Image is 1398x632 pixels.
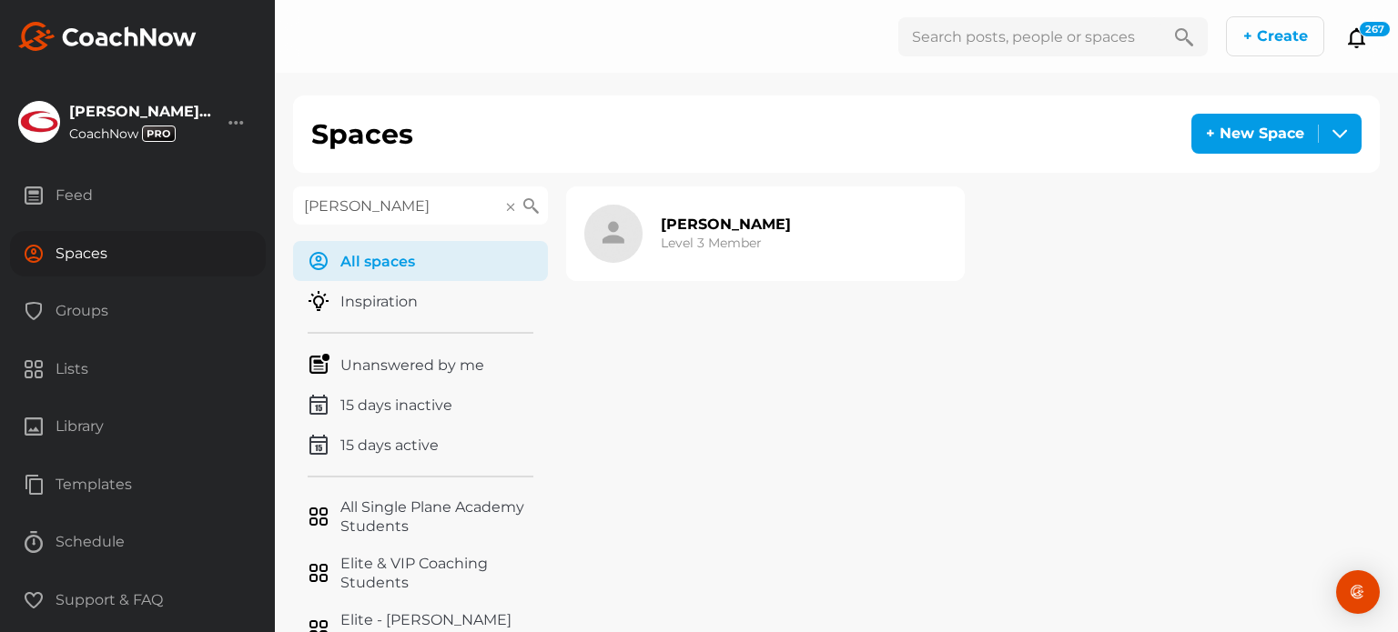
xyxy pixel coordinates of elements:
a: Feed [9,173,266,231]
a: Schedule [9,519,266,577]
img: menuIcon [308,250,329,272]
a: Library [9,404,266,462]
input: Search spaces... [293,186,548,225]
p: All Single Plane Academy Students [340,497,533,536]
div: 267 [1359,21,1391,37]
div: + New Space [1192,115,1318,153]
p: Inspiration [340,292,418,311]
img: menuIcon [308,506,329,527]
div: Groups [10,288,266,334]
img: menuIcon [308,562,329,584]
div: Support & FAQ [10,577,266,623]
div: CoachNow [69,125,215,142]
button: 267 [1346,26,1368,49]
div: Library [10,404,266,449]
img: icon [584,205,643,263]
h1: Spaces [311,114,413,155]
a: Spaces [9,231,266,289]
img: menuIcon [308,354,329,376]
p: Elite & VIP Coaching Students [340,554,533,592]
img: menuIcon [308,434,329,456]
img: square_0aee7b555779b671652530bccc5f12b4.jpg [19,102,59,142]
input: Search posts, people or spaces [898,17,1160,56]
p: All spaces [340,252,415,271]
div: Templates [10,462,266,507]
img: menuIcon [308,394,329,416]
img: svg+xml;base64,PHN2ZyB3aWR0aD0iMzciIGhlaWdodD0iMTgiIHZpZXdCb3g9IjAgMCAzNyAxOCIgZmlsbD0ibm9uZSIgeG... [142,125,176,142]
div: Schedule [10,519,266,565]
div: Open Intercom Messenger [1336,570,1380,614]
div: Spaces [10,231,266,276]
img: svg+xml;base64,PHN2ZyB3aWR0aD0iMTk2IiBoZWlnaHQ9IjMyIiB2aWV3Qm94PSIwIDAgMTk2IDMyIiBmaWxsPSJub25lIi... [18,22,197,51]
p: 15 days inactive [340,396,452,415]
p: 15 days active [340,436,439,455]
img: menuIcon [308,290,329,312]
button: + New Space [1191,114,1362,154]
button: + Create [1226,16,1324,56]
h2: [PERSON_NAME] [661,215,791,234]
div: Feed [10,173,266,218]
a: Lists [9,346,266,405]
h3: Level 3 Member [661,234,762,253]
p: Unanswered by me [340,356,484,375]
div: [PERSON_NAME] Golf [69,105,215,119]
a: Groups [9,288,266,346]
a: Templates [9,462,266,520]
div: Lists [10,346,266,392]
